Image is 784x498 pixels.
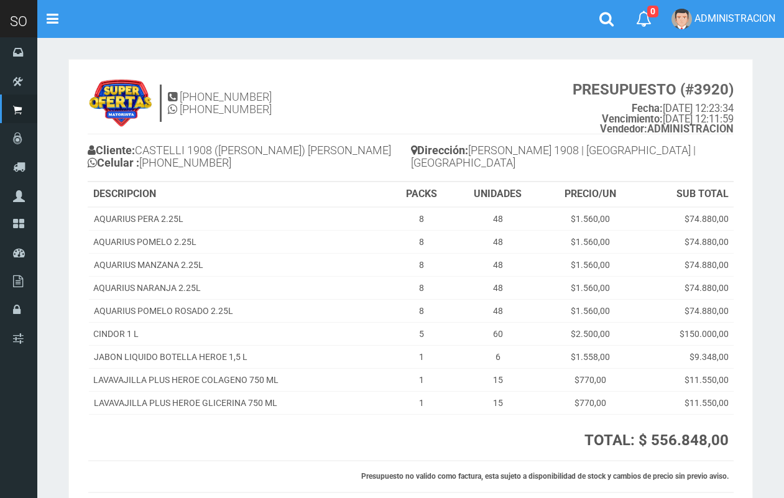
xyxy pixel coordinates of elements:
[647,6,658,17] span: 0
[453,182,543,207] th: UNIDADES
[88,369,390,392] td: LAVAVAJILLA PLUS HEROE COLAGENO 750 ML
[88,346,390,369] td: JABON LIQUIDO BOTELLA HEROE 1,5 L
[584,431,729,449] strong: TOTAL: $ 556.848,00
[638,300,734,323] td: $74.880,00
[390,323,453,346] td: 5
[411,141,734,175] h4: [PERSON_NAME] 1908 | [GEOGRAPHIC_DATA] | [GEOGRAPHIC_DATA]
[638,182,734,207] th: SUB TOTAL
[453,392,543,415] td: 15
[390,182,453,207] th: PACKS
[390,369,453,392] td: 1
[543,182,638,207] th: PRECIO/UN
[390,346,453,369] td: 1
[88,156,139,169] b: Celular :
[638,369,734,392] td: $11.550,00
[638,392,734,415] td: $11.550,00
[638,277,734,300] td: $74.880,00
[88,78,154,128] img: 9k=
[632,103,663,114] strong: Fecha:
[453,323,543,346] td: 60
[390,277,453,300] td: 8
[453,277,543,300] td: 48
[638,231,734,254] td: $74.880,00
[453,300,543,323] td: 48
[573,81,734,135] small: [DATE] 12:23:34 [DATE] 12:11:59
[88,323,390,346] td: CINDOR 1 L
[600,123,734,135] b: ADMINISTRACION
[390,254,453,277] td: 8
[88,277,390,300] td: AQUARIUS NARANJA 2.25L
[88,254,390,277] td: AQUARIUS MANZANA 2.25L
[168,91,272,116] h4: [PHONE_NUMBER] [PHONE_NUMBER]
[88,207,390,231] td: AQUARIUS PERA 2.25L
[361,472,729,481] strong: Presupuesto no valido como factura, esta sujeto a disponibilidad de stock y cambios de precio sin...
[543,392,638,415] td: $770,00
[543,346,638,369] td: $1.558,00
[638,323,734,346] td: $150.000,00
[411,144,468,157] b: Dirección:
[543,323,638,346] td: $2.500,00
[543,277,638,300] td: $1.560,00
[602,113,663,125] strong: Vencimiento:
[88,144,135,157] b: Cliente:
[88,300,390,323] td: AQUARIUS POMELO ROSADO 2.25L
[453,207,543,231] td: 48
[453,346,543,369] td: 6
[543,207,638,231] td: $1.560,00
[453,254,543,277] td: 48
[88,182,390,207] th: DESCRIPCION
[638,207,734,231] td: $74.880,00
[88,231,390,254] td: AQUARIUS POMELO 2.25L
[543,300,638,323] td: $1.560,00
[390,392,453,415] td: 1
[390,231,453,254] td: 8
[390,207,453,231] td: 8
[543,254,638,277] td: $1.560,00
[88,392,390,415] td: LAVAVAJILLA PLUS HEROE GLICERINA 750 ML
[390,300,453,323] td: 8
[573,81,734,98] strong: PRESUPUESTO (#3920)
[638,346,734,369] td: $9.348,00
[543,369,638,392] td: $770,00
[600,123,647,135] strong: Vendedor:
[671,9,692,29] img: User Image
[88,141,411,175] h4: CASTELLI 1908 ([PERSON_NAME]) [PERSON_NAME] [PHONE_NUMBER]
[694,12,775,24] span: ADMINISTRACION
[638,254,734,277] td: $74.880,00
[453,369,543,392] td: 15
[453,231,543,254] td: 48
[543,231,638,254] td: $1.560,00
